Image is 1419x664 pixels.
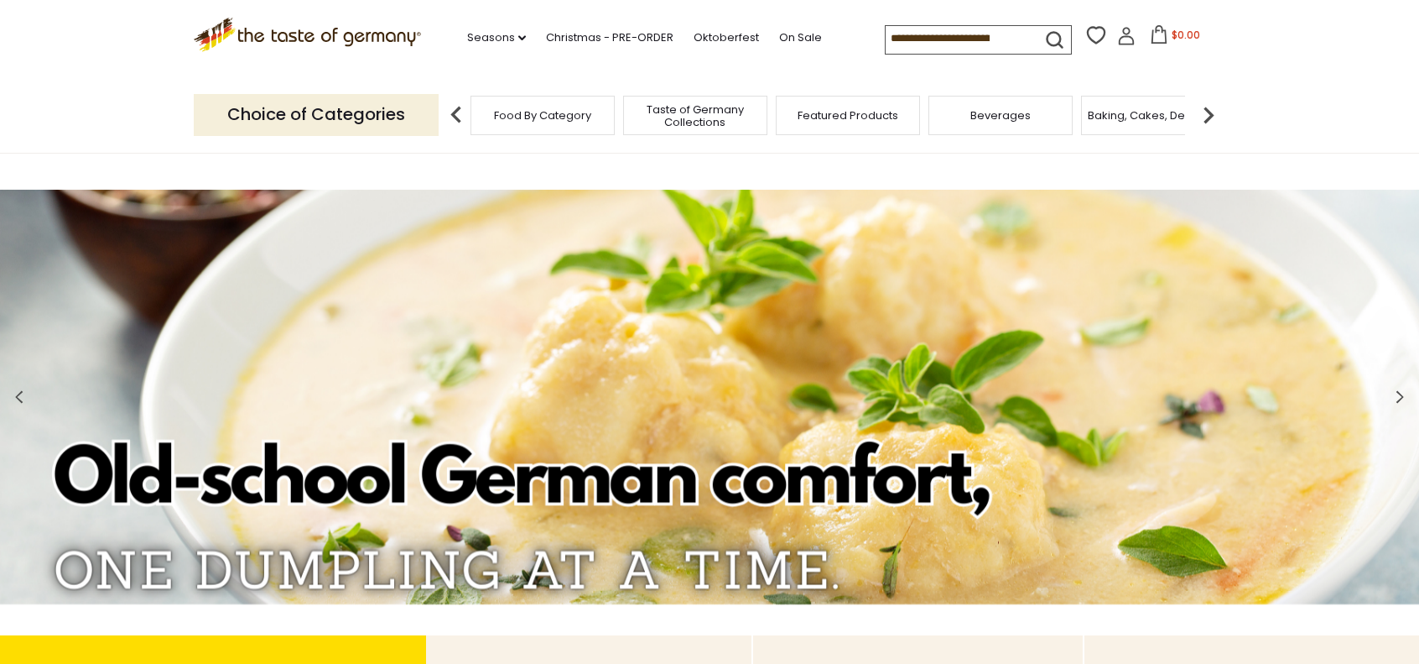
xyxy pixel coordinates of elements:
[439,98,473,132] img: previous arrow
[1172,28,1200,42] span: $0.00
[1139,25,1210,50] button: $0.00
[694,29,759,47] a: Oktoberfest
[779,29,822,47] a: On Sale
[970,109,1031,122] a: Beverages
[194,94,439,135] p: Choice of Categories
[546,29,673,47] a: Christmas - PRE-ORDER
[1088,109,1218,122] a: Baking, Cakes, Desserts
[798,109,898,122] a: Featured Products
[467,29,526,47] a: Seasons
[628,103,762,128] a: Taste of Germany Collections
[1192,98,1225,132] img: next arrow
[494,109,591,122] a: Food By Category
